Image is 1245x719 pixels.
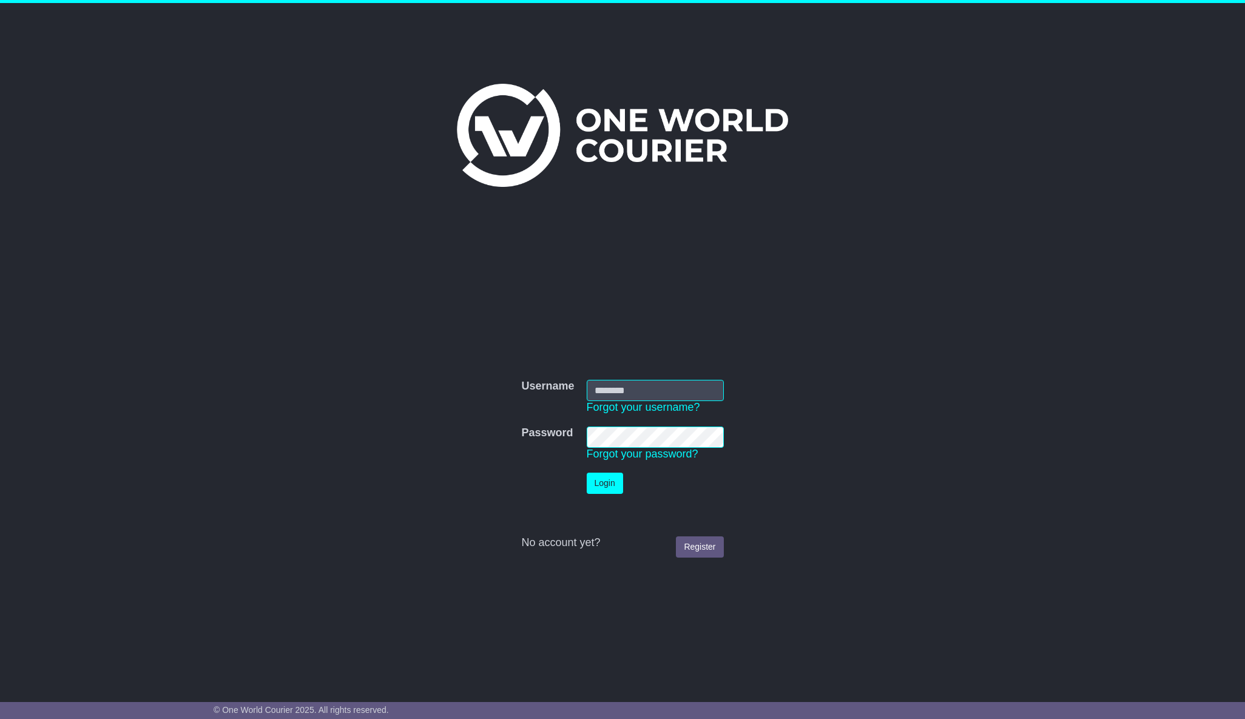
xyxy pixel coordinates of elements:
[521,380,574,393] label: Username
[587,448,698,460] a: Forgot your password?
[214,705,389,715] span: © One World Courier 2025. All rights reserved.
[587,401,700,413] a: Forgot your username?
[676,536,723,558] a: Register
[587,473,623,494] button: Login
[521,427,573,440] label: Password
[521,536,723,550] div: No account yet?
[457,84,788,187] img: One World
